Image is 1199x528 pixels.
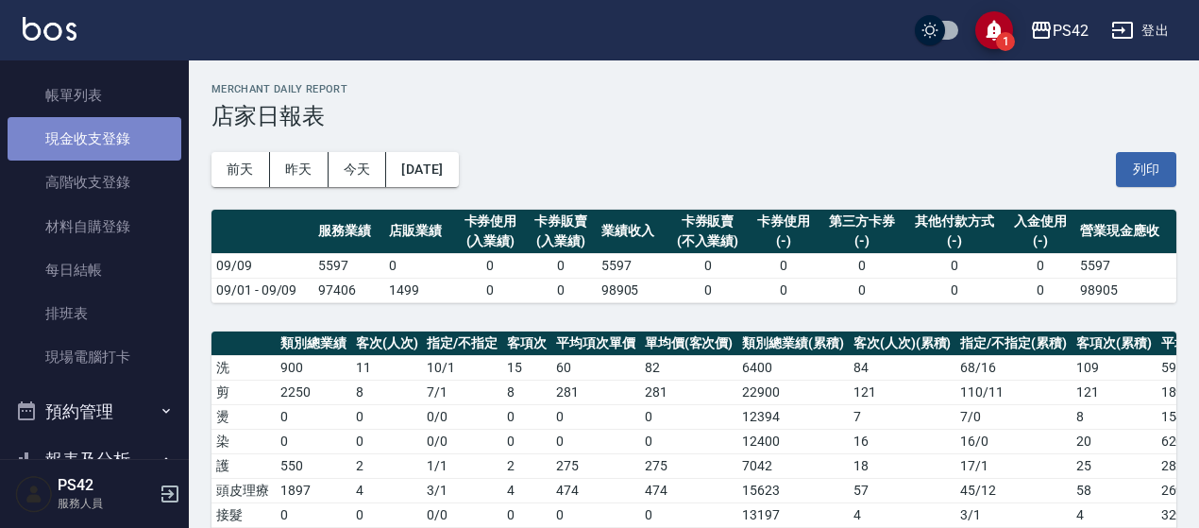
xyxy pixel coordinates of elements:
[551,478,640,502] td: 474
[819,253,904,278] td: 0
[422,453,502,478] td: 1 / 1
[276,429,351,453] td: 0
[270,152,329,187] button: 昨天
[640,332,738,356] th: 單均價(客次價)
[1072,380,1157,404] td: 121
[996,32,1015,51] span: 1
[531,212,592,231] div: 卡券販賣
[909,212,1001,231] div: 其他付款方式
[749,278,819,302] td: 0
[551,355,640,380] td: 60
[502,453,551,478] td: 2
[737,404,849,429] td: 12394
[640,429,738,453] td: 0
[351,502,423,527] td: 0
[975,11,1013,49] button: save
[849,355,956,380] td: 84
[313,253,384,278] td: 5597
[8,387,181,436] button: 預約管理
[15,475,53,513] img: Person
[351,478,423,502] td: 4
[8,335,181,379] a: 現場電腦打卡
[211,253,313,278] td: 09/09
[422,502,502,527] td: 0 / 0
[502,404,551,429] td: 0
[276,502,351,527] td: 0
[276,380,351,404] td: 2250
[955,429,1072,453] td: 16 / 0
[849,453,956,478] td: 18
[1022,11,1096,50] button: PS42
[904,278,1005,302] td: 0
[753,212,815,231] div: 卡券使用
[351,380,423,404] td: 8
[1116,152,1176,187] button: 列印
[597,253,667,278] td: 5597
[8,74,181,117] a: 帳單列表
[8,435,181,485] button: 報表及分析
[526,278,597,302] td: 0
[502,429,551,453] td: 0
[211,404,276,429] td: 燙
[1104,13,1176,48] button: 登出
[502,332,551,356] th: 客項次
[849,404,956,429] td: 7
[1005,253,1076,278] td: 0
[351,453,423,478] td: 2
[1075,210,1176,254] th: 營業現金應收
[422,355,502,380] td: 10 / 1
[276,478,351,502] td: 1897
[737,502,849,527] td: 13197
[955,453,1072,478] td: 17 / 1
[1072,355,1157,380] td: 109
[640,404,738,429] td: 0
[737,332,849,356] th: 類別總業績(累積)
[211,478,276,502] td: 頭皮理療
[551,380,640,404] td: 281
[313,278,384,302] td: 97406
[211,355,276,380] td: 洗
[737,453,849,478] td: 7042
[460,212,521,231] div: 卡券使用
[211,502,276,527] td: 接髮
[1072,453,1157,478] td: 25
[351,355,423,380] td: 11
[276,355,351,380] td: 900
[58,495,154,512] p: 服務人員
[551,453,640,478] td: 275
[671,212,743,231] div: 卡券販賣
[460,231,521,251] div: (入業績)
[23,17,76,41] img: Logo
[749,253,819,278] td: 0
[904,253,1005,278] td: 0
[849,429,956,453] td: 16
[8,117,181,161] a: 現金收支登錄
[551,404,640,429] td: 0
[1075,253,1176,278] td: 5597
[955,332,1072,356] th: 指定/不指定(累積)
[351,404,423,429] td: 0
[753,231,815,251] div: (-)
[1072,478,1157,502] td: 58
[737,355,849,380] td: 6400
[823,212,900,231] div: 第三方卡券
[1072,502,1157,527] td: 4
[211,380,276,404] td: 剪
[502,380,551,404] td: 8
[8,248,181,292] a: 每日結帳
[211,278,313,302] td: 09/01 - 09/09
[849,380,956,404] td: 121
[671,231,743,251] div: (不入業績)
[422,332,502,356] th: 指定/不指定
[823,231,900,251] div: (-)
[667,278,748,302] td: 0
[955,502,1072,527] td: 3 / 1
[531,231,592,251] div: (入業績)
[211,103,1176,129] h3: 店家日報表
[640,502,738,527] td: 0
[422,404,502,429] td: 0 / 0
[1010,212,1072,231] div: 入金使用
[211,429,276,453] td: 染
[955,355,1072,380] td: 68 / 16
[211,210,1176,303] table: a dense table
